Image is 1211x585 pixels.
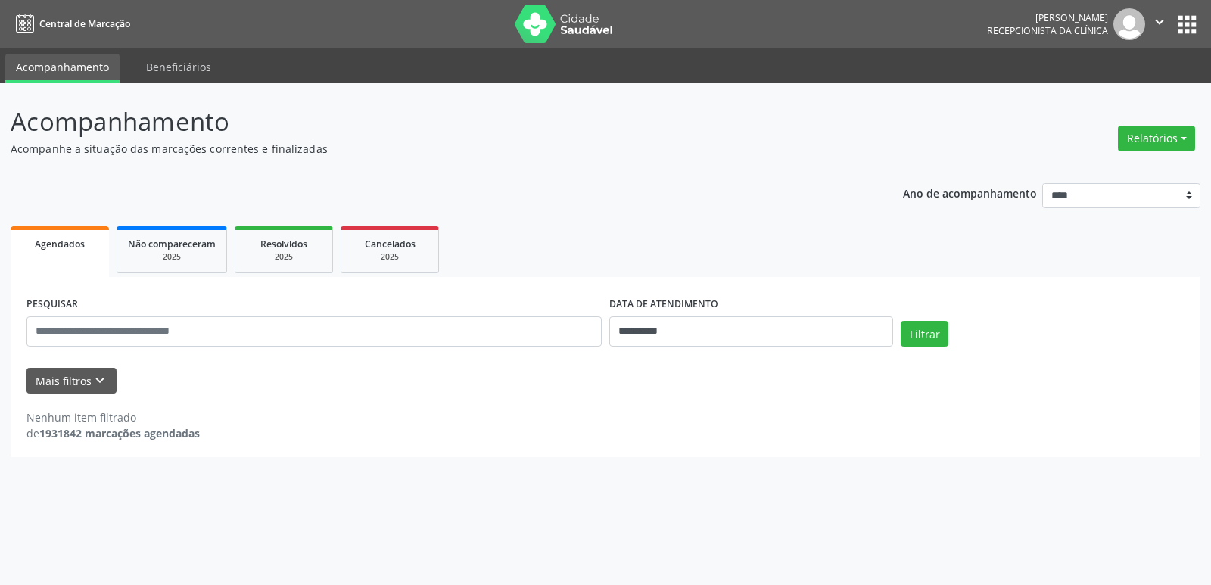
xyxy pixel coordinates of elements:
[11,11,130,36] a: Central de Marcação
[903,183,1037,202] p: Ano de acompanhamento
[26,368,117,394] button: Mais filtroskeyboard_arrow_down
[128,251,216,263] div: 2025
[1145,8,1174,40] button: 
[135,54,222,80] a: Beneficiários
[5,54,120,83] a: Acompanhamento
[26,425,200,441] div: de
[26,293,78,316] label: PESQUISAR
[987,24,1108,37] span: Recepcionista da clínica
[39,426,200,440] strong: 1931842 marcações agendadas
[26,409,200,425] div: Nenhum item filtrado
[1113,8,1145,40] img: img
[128,238,216,250] span: Não compareceram
[365,238,416,250] span: Cancelados
[260,238,307,250] span: Resolvidos
[609,293,718,316] label: DATA DE ATENDIMENTO
[11,141,843,157] p: Acompanhe a situação das marcações correntes e finalizadas
[39,17,130,30] span: Central de Marcação
[1118,126,1195,151] button: Relatórios
[11,103,843,141] p: Acompanhamento
[1174,11,1200,38] button: apps
[901,321,948,347] button: Filtrar
[92,372,108,389] i: keyboard_arrow_down
[987,11,1108,24] div: [PERSON_NAME]
[1151,14,1168,30] i: 
[352,251,428,263] div: 2025
[246,251,322,263] div: 2025
[35,238,85,250] span: Agendados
